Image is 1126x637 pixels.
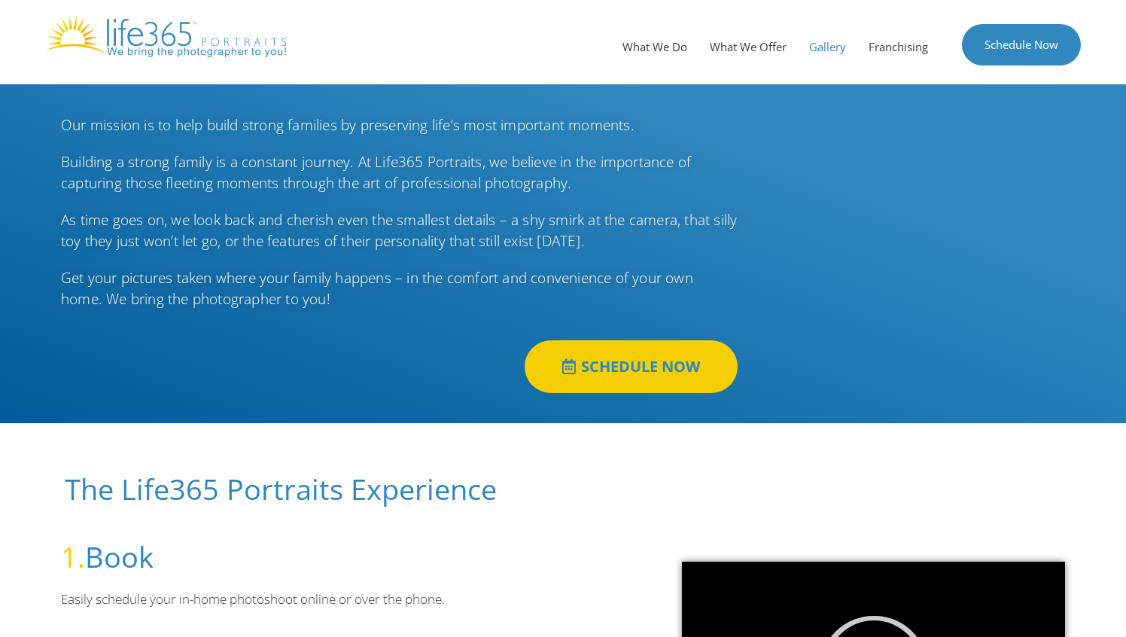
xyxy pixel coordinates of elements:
a: Gallery [798,24,857,69]
span: As time goes on, we look back and cherish even the smallest details – a shy smirk at the camera, ... [61,210,737,251]
a: Schedule Now [962,24,1081,66]
span: 1. [61,537,85,576]
span: The Life365 Portraits Experience [65,469,497,508]
span: SCHEDULE NOW [581,359,700,374]
a: SCHEDULE NOW [525,340,738,393]
span: Get your pictures taken where your family happens – in the comfort and convenience of your own ho... [61,268,693,309]
p: Easily schedule your in-home photoshoot online or over the phone. [61,590,637,609]
img: Life365 [45,15,286,57]
span: Building a strong family is a constant journey. At Life365 Portraits, we believe in the importanc... [61,152,691,194]
a: Book [85,537,154,576]
a: What We Do [611,24,698,69]
a: What We Offer [698,24,798,69]
span: Our mission is to help build strong families by preserving life’s most important moments. [61,115,635,135]
a: Franchising [857,24,939,69]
